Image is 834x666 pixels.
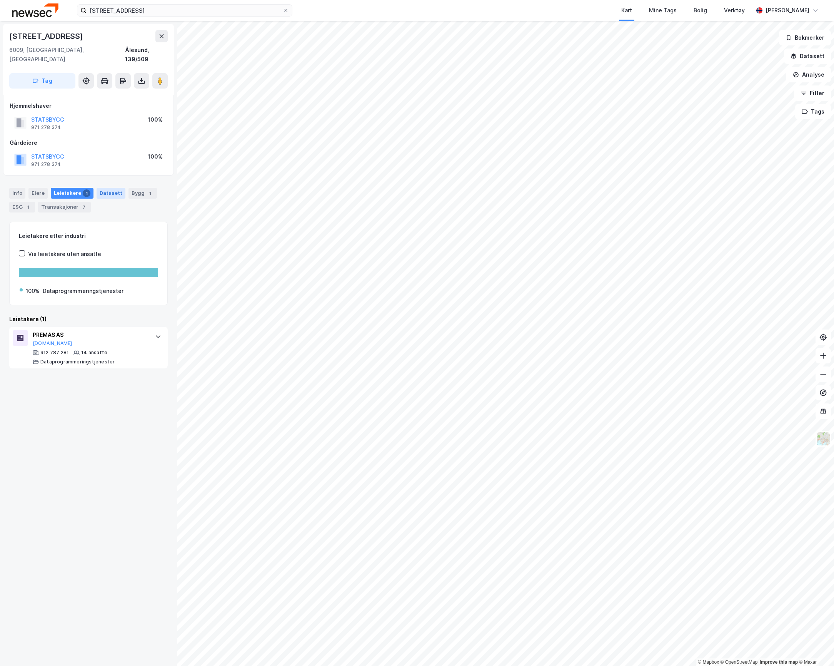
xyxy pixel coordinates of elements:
div: ESG [9,202,35,213]
img: Z [816,432,831,446]
div: 912 787 281 [40,350,69,356]
div: Mine Tags [649,6,677,15]
div: Dataprogrammeringstjenester [43,286,123,296]
div: Gårdeiere [10,138,167,147]
div: Transaksjoner [38,202,91,213]
div: 7 [80,203,88,211]
div: Kontrollprogram for chat [796,629,834,666]
div: 100% [148,115,163,124]
a: Improve this map [760,659,798,665]
a: Mapbox [698,659,719,665]
div: Bolig [694,6,707,15]
div: [PERSON_NAME] [766,6,809,15]
div: Info [9,188,25,199]
div: Bygg [128,188,157,199]
div: 971 278 374 [31,161,61,167]
button: Datasett [784,49,831,64]
div: 1 [24,203,32,211]
div: Kart [621,6,632,15]
div: Leietakere [51,188,93,199]
img: newsec-logo.f6e21ccffca1b3a03d2d.png [12,3,58,17]
div: Hjemmelshaver [10,101,167,110]
iframe: Chat Widget [796,629,834,666]
div: [STREET_ADDRESS] [9,30,85,42]
div: 14 ansatte [81,350,107,356]
div: 1 [146,189,154,197]
button: Bokmerker [779,30,831,45]
div: Datasett [97,188,125,199]
a: OpenStreetMap [721,659,758,665]
button: Filter [794,85,831,101]
div: PREMAS AS [33,330,147,340]
button: Tags [795,104,831,119]
button: [DOMAIN_NAME] [33,340,72,346]
div: Ålesund, 139/509 [125,45,168,64]
input: Søk på adresse, matrikkel, gårdeiere, leietakere eller personer [87,5,283,16]
div: Eiere [28,188,48,199]
div: Verktøy [724,6,745,15]
div: Leietakere (1) [9,315,168,324]
div: Vis leietakere uten ansatte [28,249,101,259]
button: Analyse [786,67,831,82]
div: 971 278 374 [31,124,61,131]
div: Dataprogrammeringstjenester [40,359,115,365]
div: Leietakere etter industri [19,231,158,241]
button: Tag [9,73,75,89]
div: 6009, [GEOGRAPHIC_DATA], [GEOGRAPHIC_DATA] [9,45,125,64]
div: 100% [26,286,40,296]
div: 100% [148,152,163,161]
div: 1 [83,189,90,197]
